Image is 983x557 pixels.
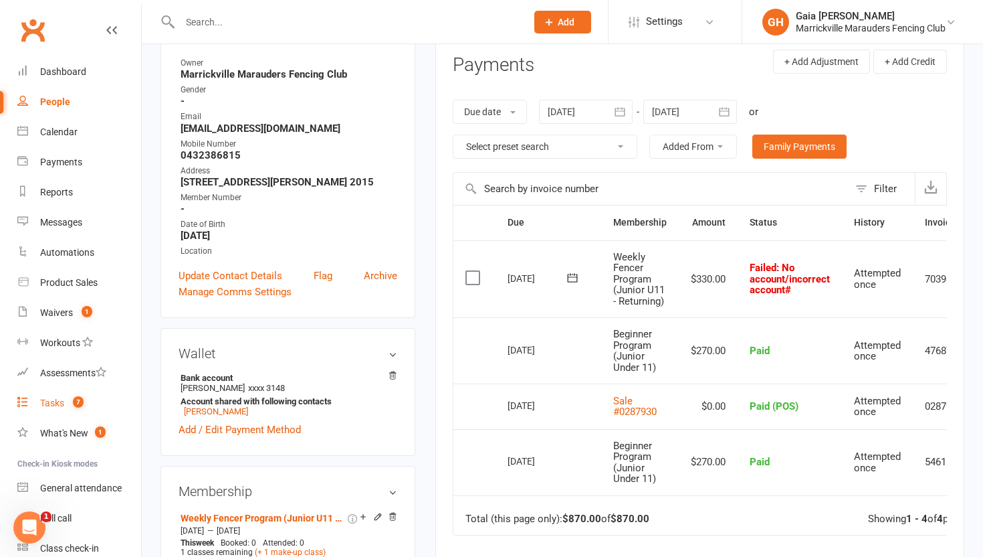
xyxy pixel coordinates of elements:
[613,251,665,307] span: Weekly Fencer Program (Junior U11 - Returning)
[181,538,196,548] span: This
[613,395,657,418] a: Sale #0287930
[842,206,913,240] th: History
[40,483,122,493] div: General attendance
[40,428,88,439] div: What's New
[762,9,789,35] div: GH
[17,147,141,177] a: Payments
[453,100,527,124] button: Due date
[508,339,569,360] div: [DATE]
[17,388,141,418] a: Tasks 7
[17,503,141,534] a: Roll call
[40,247,94,258] div: Automations
[179,268,282,284] a: Update Contact Details
[40,127,78,137] div: Calendar
[181,230,397,242] strong: [DATE]
[181,123,397,135] strong: [EMAIL_ADDRESS][DOMAIN_NAME]
[750,456,770,468] span: Paid
[184,406,248,416] a: [PERSON_NAME]
[13,511,45,544] iframe: Intercom live chat
[17,358,141,388] a: Assessments
[679,429,738,495] td: $270.00
[181,57,397,70] div: Owner
[611,513,649,525] strong: $870.00
[314,268,332,284] a: Flag
[181,245,397,258] div: Location
[937,513,943,525] strong: 4
[41,511,51,522] span: 1
[177,526,397,536] div: —
[17,268,141,298] a: Product Sales
[562,513,601,525] strong: $870.00
[913,429,975,495] td: 5461527
[181,191,397,204] div: Member Number
[263,538,304,548] span: Attended: 0
[17,238,141,268] a: Automations
[82,306,92,317] span: 1
[913,240,975,318] td: 7039199
[255,548,326,557] a: (+ 1 make-up class)
[364,268,397,284] a: Archive
[679,384,738,429] td: $0.00
[40,217,82,228] div: Messages
[179,371,397,418] li: [PERSON_NAME]
[179,484,397,499] h3: Membership
[750,262,830,296] span: : No account/incorrect account#
[181,95,397,107] strong: -
[534,11,591,33] button: Add
[179,27,397,47] h3: Contact information
[95,426,106,438] span: 1
[17,177,141,208] a: Reports
[181,149,397,161] strong: 0432386815
[913,206,975,240] th: Invoice #
[176,13,517,31] input: Search...
[749,104,758,120] div: or
[40,307,73,318] div: Waivers
[177,538,217,548] div: week
[181,396,391,406] strong: Account shared with following contacts
[913,384,975,429] td: 0287930
[40,157,82,167] div: Payments
[17,117,141,147] a: Calendar
[17,473,141,503] a: General attendance kiosk mode
[181,176,397,188] strong: [STREET_ADDRESS][PERSON_NAME] 2015
[181,165,397,177] div: Address
[558,17,574,27] span: Add
[16,13,49,47] a: Clubworx
[508,395,569,416] div: [DATE]
[679,206,738,240] th: Amount
[679,317,738,384] td: $270.00
[773,50,870,74] button: + Add Adjustment
[40,187,73,197] div: Reports
[465,513,649,525] div: Total (this page only): of
[181,513,345,524] a: Weekly Fencer Program (Junior U11 - Returning)
[738,206,842,240] th: Status
[17,208,141,238] a: Messages
[453,55,534,76] h3: Payments
[40,66,86,77] div: Dashboard
[40,337,80,348] div: Workouts
[796,22,946,34] div: Marrickville Marauders Fencing Club
[750,262,830,296] span: Failed
[750,345,770,357] span: Paid
[181,110,397,123] div: Email
[854,451,901,474] span: Attempted once
[646,7,683,37] span: Settings
[40,543,99,554] div: Class check-in
[17,328,141,358] a: Workouts
[873,50,947,74] button: + Add Credit
[17,87,141,117] a: People
[796,10,946,22] div: Gaia [PERSON_NAME]
[613,440,656,485] span: Beginner Program (Junior Under 11)
[849,173,915,205] button: Filter
[181,373,391,383] strong: Bank account
[508,451,569,471] div: [DATE]
[854,267,901,291] span: Attempted once
[181,203,397,215] strong: -
[613,328,656,374] span: Beginner Program (Junior Under 11)
[453,173,849,205] input: Search by invoice number
[508,268,569,289] div: [DATE]
[17,298,141,328] a: Waivers 1
[181,138,397,151] div: Mobile Number
[17,57,141,87] a: Dashboard
[496,206,601,240] th: Due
